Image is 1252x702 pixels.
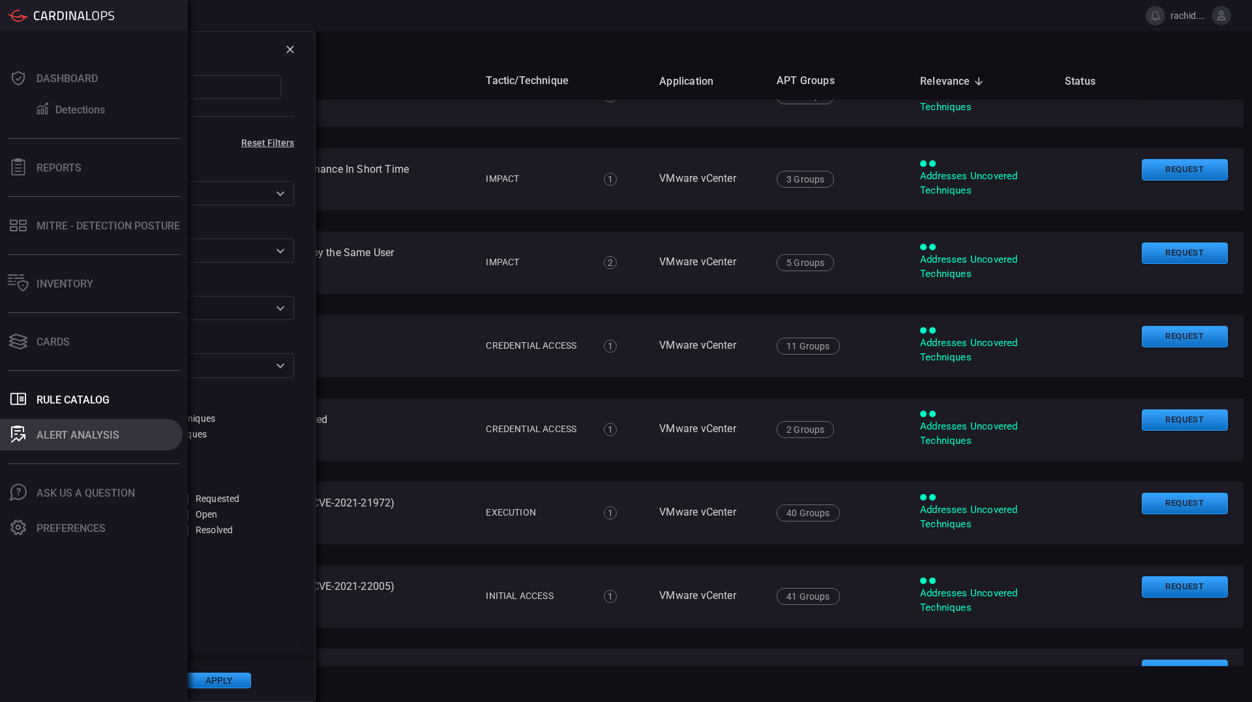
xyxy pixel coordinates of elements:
td: VMware vCenter [649,482,766,544]
div: Impact [486,172,589,186]
span: Resolved [196,523,233,537]
td: VMware vCenter [649,315,766,377]
div: 2 Groups [777,421,834,438]
span: Application [659,74,730,89]
div: Addresses Uncovered Techniques [920,336,1044,364]
div: Execution [486,666,589,680]
button: Reset Filters [220,138,315,148]
button: Request [1142,409,1228,431]
div: ALERT ANALYSIS [37,429,119,441]
th: Tactic/Technique [475,63,649,100]
div: 2 [604,256,617,269]
div: Addresses Uncovered Techniques [920,420,1044,448]
div: Addresses Uncovered Techniques [920,169,1044,197]
div: 1 [604,590,617,603]
div: 1 [604,340,617,353]
div: Preferences [37,522,106,534]
button: Request [1142,326,1228,347]
div: Credential Access [486,339,589,353]
button: Open [271,299,290,317]
button: Open [271,242,290,260]
span: Open [196,508,218,521]
div: MITRE - Detection Posture [37,220,180,232]
button: Apply [186,673,251,688]
div: Cards [37,336,70,348]
button: Request [1142,159,1228,181]
div: 1 [604,423,617,436]
div: Rule Catalog [37,394,110,406]
div: 5 Groups [777,254,834,271]
button: Request [1142,242,1228,264]
div: Inventory [37,278,93,290]
button: Request [1142,493,1228,514]
div: 41 Groups [777,588,840,605]
div: Addresses Uncovered Techniques [920,503,1044,531]
div: Reports [37,162,82,174]
div: 1 [604,506,617,519]
span: Status [1065,74,1112,89]
button: Open [271,184,290,203]
button: Request [1142,660,1228,681]
div: 11 Groups [777,338,840,355]
div: Addresses Uncovered Techniques [920,86,1044,114]
div: 40 Groups [777,505,840,521]
button: Open [271,357,290,375]
div: Detections [55,104,105,116]
div: Execution [486,506,589,519]
th: APT Groups [766,63,910,100]
span: Relevance [920,74,987,89]
span: Requested [196,492,239,506]
div: Dashboard [37,72,98,85]
div: 1 [604,173,617,186]
span: rachid.gottih [1170,10,1206,21]
div: Initial Access [486,589,589,603]
div: 1 [604,89,617,102]
td: VMware vCenter [649,231,766,294]
div: Addresses Uncovered Techniques [920,253,1044,281]
div: Credential Access [486,422,589,436]
div: 3 Groups [777,171,834,188]
div: Addresses Uncovered Techniques [920,587,1044,615]
td: VMware vCenter [649,565,766,628]
div: Ask Us A Question [37,487,135,499]
div: Impact [486,256,589,269]
td: VMware vCenter [649,398,766,461]
td: VMware vCenter [649,148,766,211]
button: Request [1142,576,1228,598]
